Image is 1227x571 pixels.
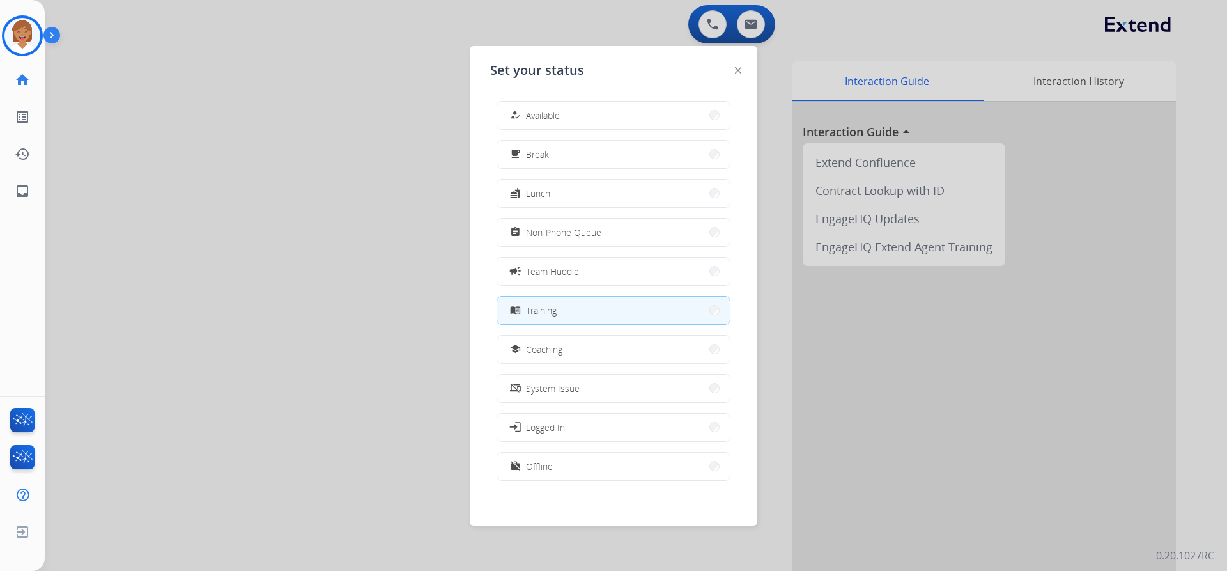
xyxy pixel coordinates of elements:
[510,149,521,160] mat-icon: free_breakfast
[526,343,562,356] span: Coaching
[510,227,521,238] mat-icon: assignment
[510,188,521,199] mat-icon: fastfood
[510,110,521,121] mat-icon: how_to_reg
[526,226,601,239] span: Non-Phone Queue
[526,421,565,434] span: Logged In
[497,258,730,285] button: Team Huddle
[509,265,521,278] mat-icon: campaign
[510,383,521,394] mat-icon: phonelink_off
[497,336,730,363] button: Coaching
[526,304,557,317] span: Training
[497,297,730,324] button: Training
[15,72,30,88] mat-icon: home
[510,305,521,316] mat-icon: menu_book
[526,460,553,473] span: Offline
[526,265,579,278] span: Team Huddle
[526,148,549,161] span: Break
[497,141,730,168] button: Break
[1156,548,1214,563] p: 0.20.1027RC
[497,219,730,246] button: Non-Phone Queue
[510,344,521,355] mat-icon: school
[490,61,584,79] span: Set your status
[497,375,730,402] button: System Issue
[15,184,30,199] mat-icon: inbox
[497,102,730,129] button: Available
[526,382,580,395] span: System Issue
[497,414,730,441] button: Logged In
[4,18,40,54] img: avatar
[526,109,560,122] span: Available
[526,187,550,200] span: Lunch
[497,180,730,207] button: Lunch
[510,461,521,472] mat-icon: work_off
[735,67,741,74] img: close-button
[497,453,730,480] button: Offline
[509,421,521,434] mat-icon: login
[15,109,30,125] mat-icon: list_alt
[15,146,30,162] mat-icon: history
